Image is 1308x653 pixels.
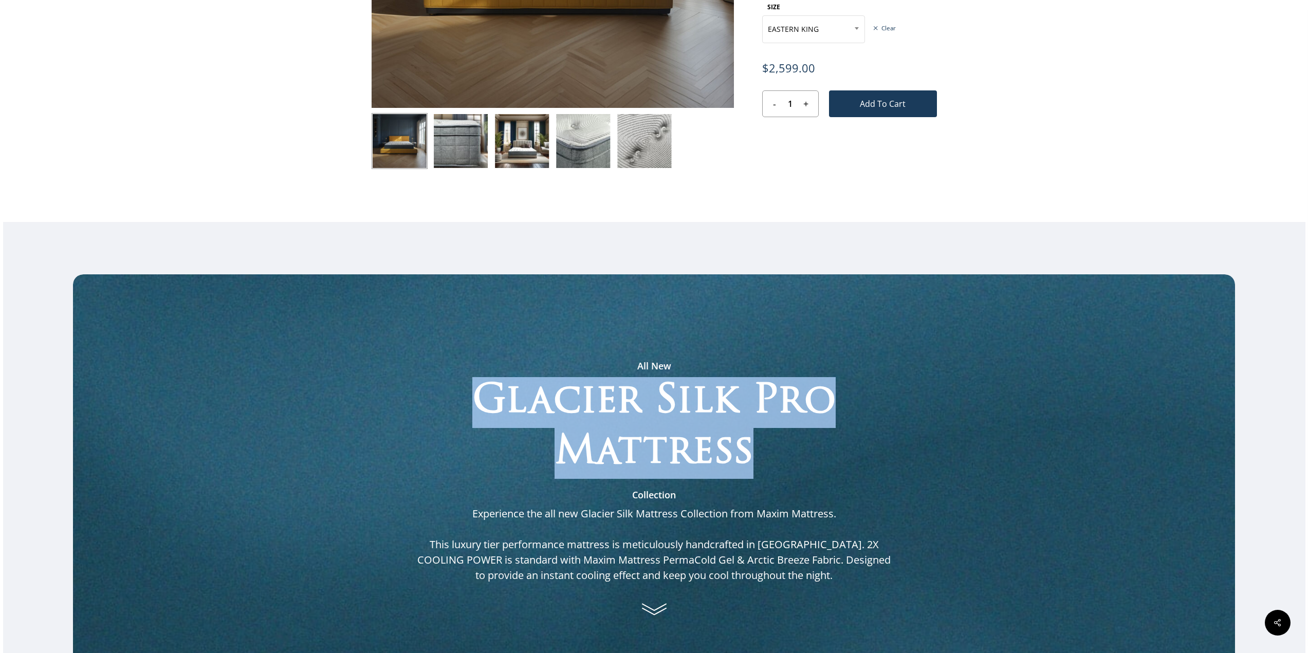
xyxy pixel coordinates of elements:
input: + [800,91,818,117]
span: EASTERN KING [763,18,864,40]
span: New [651,361,671,372]
span: Pro [753,377,836,428]
input: Product quantity [780,91,800,117]
iframe: Secure express checkout frame [772,129,927,158]
p: This luxury tier performance mattress is meticulously handcrafted in [GEOGRAPHIC_DATA]. 2X COOLIN... [416,537,892,583]
span: Glacier [472,377,642,428]
h4: All New [416,356,892,372]
span: $ [762,61,769,76]
span: All [637,361,649,372]
h2: Glacier Silk Pro Mattress [416,377,892,479]
input: - [763,91,781,117]
bdi: 2,599.00 [762,61,815,76]
span: Silk [655,377,740,428]
span: Collection [632,490,676,501]
span: EASTERN KING [762,15,865,43]
p: Experience the all new Glacier Silk Mattress Collection from Maxim Mattress. [416,506,892,537]
span: Mattress [555,428,753,479]
label: SIZE [767,3,780,11]
h4: Collection [416,484,892,501]
a: Clear options [873,25,896,32]
button: Add to cart [829,90,937,117]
